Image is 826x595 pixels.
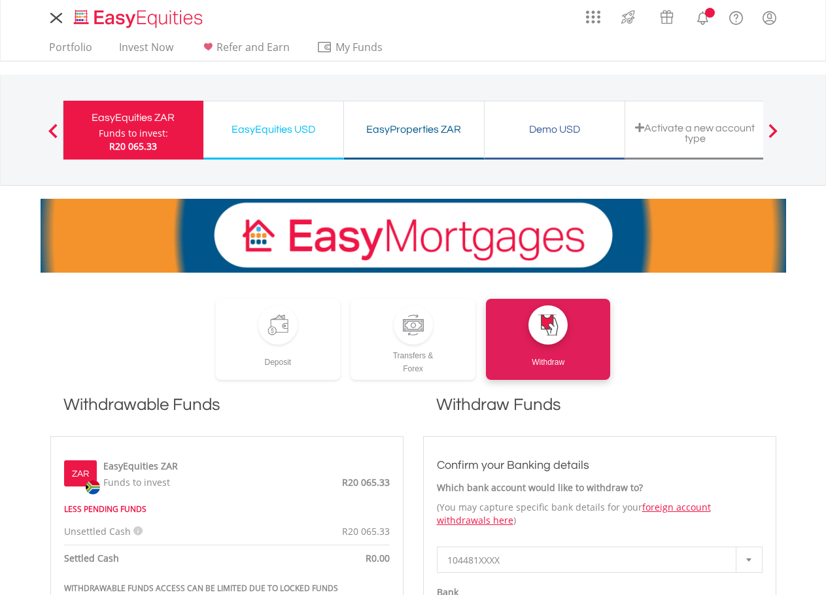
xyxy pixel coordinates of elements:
a: AppsGrid [577,3,609,24]
h1: Withdraw Funds [423,393,776,430]
a: Refer and Earn [195,41,295,61]
div: EasyProperties ZAR [352,120,476,139]
a: Notifications [686,3,719,29]
a: My Profile [753,3,786,32]
img: zar.png [86,480,100,494]
span: 104481XXXX [447,547,732,573]
img: EasyEquities_Logo.png [71,8,208,29]
h1: Withdrawable Funds [50,393,404,430]
div: Deposit [216,345,341,369]
strong: WITHDRAWABLE FUNDS ACCESS CAN BE LIMITED DUE TO LOCKED FUNDS [64,583,338,594]
div: Activate a new account type [633,122,757,144]
span: R20 065.33 [342,525,390,537]
div: Transfers & Forex [351,345,475,375]
label: EasyEquities ZAR [103,460,178,473]
a: FAQ's and Support [719,3,753,29]
label: ZAR [72,467,89,481]
a: Home page [69,3,208,29]
span: Funds to invest [103,476,170,488]
span: My Funds [317,39,402,56]
span: Refer and Earn [216,40,290,54]
div: EasyEquities ZAR [71,109,196,127]
img: vouchers-v2.svg [656,7,678,27]
div: Funds to invest: [99,127,168,140]
img: EasyMortage Promotion Banner [41,199,786,273]
span: R20 065.33 [109,140,157,152]
span: Unsettled Cash [64,525,131,537]
img: thrive-v2.svg [617,7,639,27]
span: R20 065.33 [342,476,390,488]
div: Withdraw [486,345,611,369]
h3: Confirm your Banking details [437,456,763,475]
a: Deposit [216,299,341,380]
p: (You may capture specific bank details for your ) [437,501,763,527]
a: Portfolio [44,41,97,61]
div: EasyEquities USD [211,120,336,139]
a: Invest Now [114,41,179,61]
strong: Which bank account would like to withdraw to? [437,481,643,494]
span: R0.00 [366,552,390,564]
a: Withdraw [486,299,611,380]
strong: Settled Cash [64,552,119,564]
a: foreign account withdrawals here [437,501,711,526]
a: Vouchers [647,3,686,27]
strong: LESS PENDING FUNDS [64,503,146,515]
img: grid-menu-icon.svg [586,10,600,24]
div: Demo USD [492,120,617,139]
a: Transfers &Forex [351,299,475,380]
